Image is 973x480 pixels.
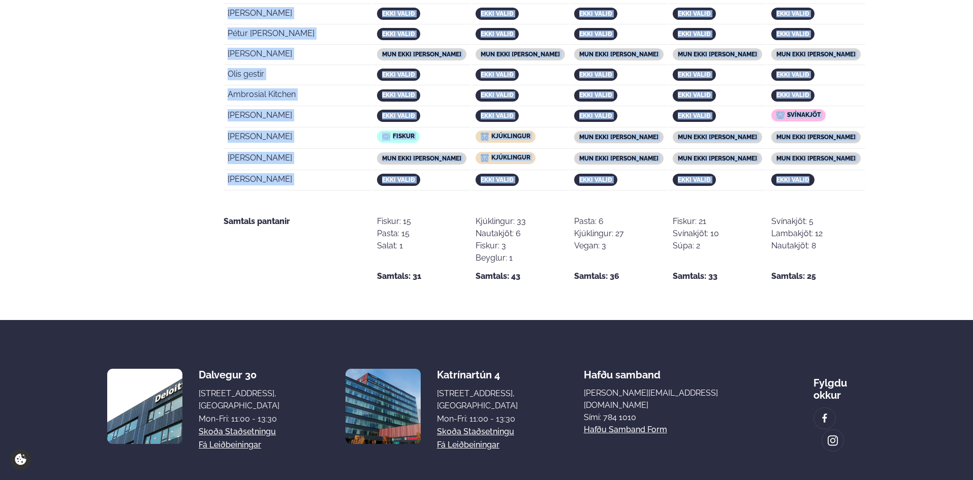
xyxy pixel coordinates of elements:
div: Súpa: 2 [673,240,719,252]
div: Fiskur: 21 [673,215,719,228]
td: [PERSON_NAME] [224,46,372,65]
div: Kjúklingur: 33 [476,215,526,228]
a: Skoða staðsetningu [199,426,276,438]
a: image alt [822,430,843,451]
div: Katrínartún 4 [437,369,518,381]
a: Hafðu samband form [584,424,667,436]
img: icon img [481,154,489,162]
img: image alt [346,369,421,444]
div: Mon-Fri: 11:00 - 13:30 [437,413,518,425]
span: ekki valið [481,112,514,119]
span: ekki valið [776,71,809,78]
span: ekki valið [579,176,612,183]
span: mun ekki [PERSON_NAME] [776,51,856,58]
span: mun ekki [PERSON_NAME] [579,134,658,141]
span: ekki valið [382,91,415,99]
p: Sími: 784 1010 [584,411,747,424]
a: [PERSON_NAME][EMAIL_ADDRESS][DOMAIN_NAME] [584,387,747,411]
div: Nautakjöt: 6 [476,228,526,240]
span: ekki valið [579,10,612,17]
img: icon img [776,111,784,119]
td: Olis gestir [224,66,372,85]
div: Fylgdu okkur [813,369,866,401]
span: ekki valið [678,176,711,183]
span: mun ekki [PERSON_NAME] [678,134,757,141]
a: image alt [814,408,835,429]
div: Vegan: 3 [574,240,624,252]
a: Skoða staðsetningu [437,426,514,438]
span: ekki valið [678,112,711,119]
img: image alt [827,435,838,446]
img: icon img [382,133,390,141]
div: Dalvegur 30 [199,369,279,381]
span: ekki valið [481,91,514,99]
div: Lambakjöt: 12 [771,228,823,240]
td: [PERSON_NAME] [224,107,372,127]
strong: Samtals: 31 [377,270,421,282]
span: Hafðu samband [584,361,661,381]
div: Pasta: 6 [574,215,624,228]
span: ekki valið [678,91,711,99]
span: ekki valið [481,71,514,78]
span: mun ekki [PERSON_NAME] [678,51,757,58]
a: Fá leiðbeiningar [437,439,499,451]
span: ekki valið [776,30,809,38]
strong: Samtals: 25 [771,270,816,282]
strong: Samtals pantanir [224,216,290,226]
span: ekki valið [678,10,711,17]
span: ekki valið [678,30,711,38]
span: Kjúklingur [491,133,530,140]
div: Svínakjöt: 10 [673,228,719,240]
span: mun ekki [PERSON_NAME] [579,51,658,58]
div: Salat: 1 [377,240,411,252]
div: Nautakjöt: 8 [771,240,823,252]
strong: Samtals: 43 [476,270,520,282]
div: [STREET_ADDRESS], [GEOGRAPHIC_DATA] [199,388,279,412]
span: mun ekki [PERSON_NAME] [481,51,560,58]
img: image alt [107,369,182,444]
span: mun ekki [PERSON_NAME] [579,155,658,162]
td: Ambrosial Kitchen [224,86,372,106]
img: image alt [819,412,830,424]
span: ekki valið [579,112,612,119]
span: ekki valið [579,30,612,38]
span: ekki valið [382,112,415,119]
strong: Samtals: 36 [574,270,619,282]
span: mun ekki [PERSON_NAME] [382,155,461,162]
span: ekki valið [678,71,711,78]
td: [PERSON_NAME] [224,5,372,24]
span: ekki valið [481,176,514,183]
span: ekki valið [382,30,415,38]
td: [PERSON_NAME] [224,129,372,149]
span: ekki valið [481,10,514,17]
div: Fiskur: 3 [476,240,526,252]
span: mun ekki [PERSON_NAME] [776,155,856,162]
a: Fá leiðbeiningar [199,439,261,451]
div: Svínakjöt: 5 [771,215,823,228]
span: ekki valið [481,30,514,38]
span: Kjúklingur [491,154,530,161]
span: ekki valið [579,91,612,99]
span: ekki valið [776,91,809,99]
span: mun ekki [PERSON_NAME] [382,51,461,58]
div: Beyglur: 1 [476,252,526,264]
span: ekki valið [579,71,612,78]
div: Pasta: 15 [377,228,411,240]
td: [PERSON_NAME] [224,150,372,170]
span: ekki valið [382,10,415,17]
div: [STREET_ADDRESS], [GEOGRAPHIC_DATA] [437,388,518,412]
div: Fiskur: 15 [377,215,411,228]
span: Svínakjöt [787,111,821,118]
span: Fiskur [393,133,415,140]
span: ekki valið [776,176,809,183]
span: mun ekki [PERSON_NAME] [678,155,757,162]
span: ekki valið [382,176,415,183]
span: ekki valið [776,10,809,17]
span: mun ekki [PERSON_NAME] [776,134,856,141]
td: [PERSON_NAME] [224,171,372,190]
span: ekki valið [382,71,415,78]
td: Pétur [PERSON_NAME] [224,25,372,45]
a: Cookie settings [10,449,31,470]
div: Mon-Fri: 11:00 - 13:30 [199,413,279,425]
div: Kjúklingur: 27 [574,228,624,240]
